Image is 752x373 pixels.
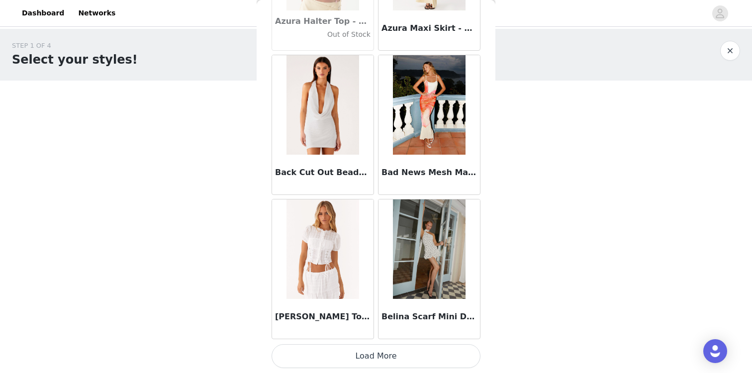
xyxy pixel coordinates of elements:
[286,199,359,299] img: Beatrix Top - White
[715,5,725,21] div: avatar
[381,311,477,323] h3: Belina Scarf Mini Dress - White Polkadot
[72,2,121,24] a: Networks
[275,311,371,323] h3: [PERSON_NAME] Top - White
[275,167,371,179] h3: Back Cut Out Beaded Sequins Mini Dress - Ivory
[275,29,371,40] h4: Out of Stock
[381,22,477,34] h3: Azura Maxi Skirt - Yellow
[393,55,465,155] img: Bad News Mesh Maxi Dress - Yellow Floral
[393,199,465,299] img: Belina Scarf Mini Dress - White Polkadot
[286,55,359,155] img: Back Cut Out Beaded Sequins Mini Dress - Ivory
[12,41,138,51] div: STEP 1 OF 4
[12,51,138,69] h1: Select your styles!
[703,339,727,363] div: Open Intercom Messenger
[381,167,477,179] h3: Bad News Mesh Maxi Dress - Yellow Floral
[16,2,70,24] a: Dashboard
[272,344,480,368] button: Load More
[275,15,371,27] h3: Azura Halter Top - Yellow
